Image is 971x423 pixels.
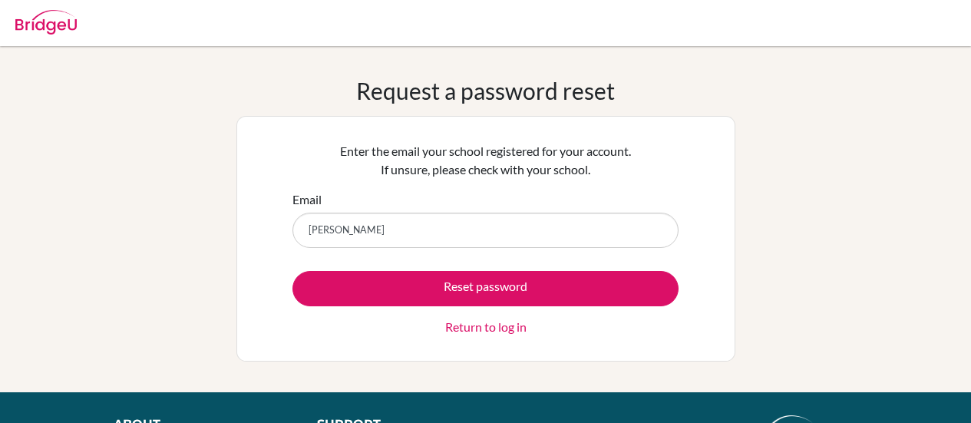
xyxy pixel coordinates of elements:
[15,10,77,35] img: Bridge-U
[445,318,527,336] a: Return to log in
[292,142,679,179] p: Enter the email your school registered for your account. If unsure, please check with your school.
[292,190,322,209] label: Email
[292,271,679,306] button: Reset password
[356,77,615,104] h1: Request a password reset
